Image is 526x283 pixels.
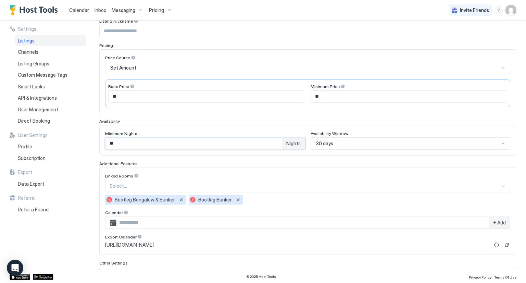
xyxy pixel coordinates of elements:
span: Calendar [105,210,123,215]
a: Listings [15,35,86,47]
span: Settings [18,26,36,32]
a: App Store [10,274,30,280]
a: Custom Message Tags [15,69,86,81]
button: Refresh [492,241,501,249]
input: Input Field [116,217,489,229]
a: Data Export [15,178,86,190]
input: Input Field [105,138,282,149]
span: Data Export [18,181,44,187]
div: menu [494,6,503,14]
a: User Management [15,104,86,115]
button: Remove [178,196,185,203]
a: Google Play Store [33,274,53,280]
span: Custom Message Tags [18,72,67,78]
span: Listings [18,38,35,44]
a: Listing Groups [15,58,86,70]
span: User Management [18,107,58,113]
span: Pricing [99,43,113,48]
span: Messaging [112,7,135,13]
a: Subscription [15,152,86,164]
a: Terms Of Use [494,273,516,280]
span: Linked Rooms [105,173,133,179]
a: Host Tools Logo [10,5,61,15]
span: Smart Locks [18,84,45,90]
span: Referral [18,195,36,201]
a: Direct Booking [15,115,86,127]
span: Bootleg Bunker [198,197,232,203]
span: Export Calendar [105,234,137,239]
a: Refer a Friend [15,204,86,216]
span: Inbox [95,7,106,13]
input: Input Field [311,91,507,102]
span: Nights [286,140,301,147]
a: Inbox [95,7,106,14]
a: Smart Locks [15,81,86,93]
span: Listing Nickname [99,19,133,24]
span: 30 days [316,140,333,147]
span: Availability [99,119,120,124]
span: Refer a Friend [18,207,49,213]
input: Input Field [109,91,305,102]
a: API & Integrations [15,92,86,104]
div: Open Intercom Messenger [7,260,23,276]
a: Privacy Policy [469,273,491,280]
input: Input Field [100,25,516,37]
span: User Settings [18,132,48,138]
a: Channels [15,46,86,58]
div: User profile [505,5,516,16]
span: Profile [18,144,32,150]
span: Base Price [108,84,129,89]
span: Listing Groups [18,61,49,67]
span: Pricing [149,7,164,13]
span: Bootleg Bungalow & Bunker [115,197,175,203]
span: Terms Of Use [494,275,516,279]
span: Minimum Price [311,84,340,89]
span: Set Amount [110,65,136,71]
button: Copy [503,242,510,248]
span: Direct Booking [18,118,50,124]
span: + Add [493,220,506,226]
span: Other Settings [99,260,128,266]
span: Minimum Nights [105,131,137,136]
span: [URL][DOMAIN_NAME] [105,242,154,248]
a: [URL][DOMAIN_NAME] [105,242,490,248]
button: Remove [235,196,241,203]
span: © 2025 Host Tools [246,274,276,279]
a: Calendar [69,7,89,14]
span: Export [18,169,32,175]
span: Price Source [105,55,130,60]
span: Invite Friends [460,7,489,13]
span: Additional Features [99,161,138,166]
span: Availability Window [311,131,348,136]
span: API & Integrations [18,95,57,101]
span: Subscription [18,155,46,161]
a: Profile [15,141,86,152]
span: Calendar [69,7,89,13]
span: Privacy Policy [469,275,491,279]
span: Channels [18,49,38,55]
